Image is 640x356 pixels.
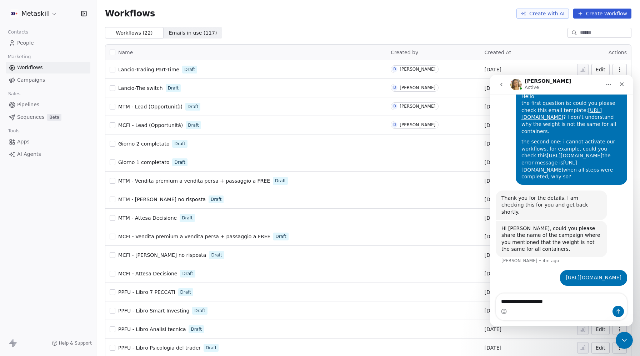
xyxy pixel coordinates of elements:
[118,326,186,332] span: PPFU - Libro Analisi tecnica
[516,9,569,19] button: Create with AI
[393,103,396,109] div: D
[184,66,195,73] span: Draft
[118,159,169,165] span: Giorno 1 completato
[118,122,183,129] a: MCFI - Lead (Opportunità)
[6,136,90,148] a: Apps
[485,326,501,333] span: [DATE]
[105,9,155,19] span: Workflows
[180,289,191,295] span: Draft
[485,289,501,296] span: [DATE]
[5,51,34,62] span: Marketing
[211,252,222,258] span: Draft
[118,308,189,314] span: PPFU - Libro Smart Investing
[485,251,501,259] span: [DATE]
[6,74,90,86] a: Campaigns
[490,75,633,326] iframe: Intercom live chat
[118,140,169,147] a: Giorno 2 completato
[118,344,201,351] a: PPFU - Libro Psicologia del trader
[118,104,182,110] span: MTM - Lead (Opportunità)
[485,122,501,129] span: [DATE]
[400,67,435,72] div: [PERSON_NAME]
[169,29,217,37] span: Emails in use ( 117 )
[21,9,50,18] span: Metaskill
[118,214,177,222] a: MTM - Attesa Decisione
[118,85,163,92] a: Lancio-The switch
[17,101,39,108] span: Pipelines
[5,126,22,136] span: Tools
[118,66,179,73] a: Lancio-Trading Part-Time
[118,103,182,110] a: MTM - Lead (Opportunità)
[5,27,31,37] span: Contacts
[6,37,90,49] a: People
[211,196,221,203] span: Draft
[182,215,192,221] span: Draft
[400,122,435,127] div: [PERSON_NAME]
[188,122,199,128] span: Draft
[118,252,206,258] span: MCFI - [PERSON_NAME] no risposta
[485,344,501,351] span: [DATE]
[591,324,610,335] button: Edit
[118,159,169,166] a: Giorno 1 completato
[485,140,501,147] span: [DATE]
[17,138,30,146] span: Apps
[118,215,177,221] span: MTM - Attesa Decisione
[6,148,90,160] a: AI Agents
[573,9,631,19] button: Create Workflow
[275,178,286,184] span: Draft
[393,85,396,91] div: D
[118,270,177,277] a: MCFI - Attesa Decisione
[118,271,177,276] span: MCFI - Attesa Decisione
[59,340,92,346] span: Help & Support
[194,307,205,314] span: Draft
[17,76,45,84] span: Campaigns
[118,177,270,184] a: MTM - Vendita premium a vendita persa + passaggio a FREE
[52,340,92,346] a: Help & Support
[118,49,133,56] span: Name
[616,332,633,349] iframe: Intercom live chat
[118,307,189,314] a: PPFU - Libro Smart Investing
[485,270,501,277] span: [DATE]
[118,251,206,259] a: MCFI - [PERSON_NAME] no risposta
[485,66,501,73] span: [DATE]
[485,103,501,110] span: [DATE]
[17,113,44,121] span: Sequences
[400,104,435,109] div: [PERSON_NAME]
[393,122,396,128] div: D
[485,307,501,314] span: [DATE]
[118,67,179,72] span: Lancio-Trading Part-Time
[485,196,501,203] span: [DATE]
[187,103,198,110] span: Draft
[118,85,163,91] span: Lancio-The switch
[9,7,59,20] button: Metaskill
[485,50,511,55] span: Created At
[5,88,24,99] span: Sales
[118,178,270,184] span: MTM - Vendita premium a vendita persa + passaggio a FREE
[17,64,43,71] span: Workflows
[182,270,193,277] span: Draft
[609,50,627,55] span: Actions
[485,214,501,222] span: [DATE]
[591,342,610,354] a: Edit
[591,64,610,75] button: Edit
[118,289,175,295] span: PPFU - Libro 7 PECCATI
